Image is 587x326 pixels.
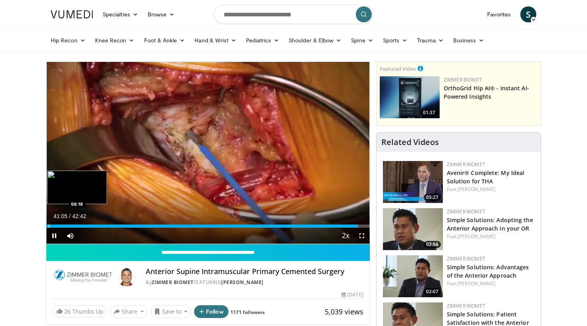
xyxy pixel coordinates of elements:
div: By FEATURING [146,279,363,286]
a: Specialties [98,6,143,22]
a: 1171 followers [230,309,265,316]
span: 42:42 [72,213,86,219]
a: OrthoGrid Hip AI® - Instant AI-Powered Insights [444,84,529,100]
a: Simple Solutions: Adopting the Anterior Approach in your OR [447,216,533,232]
a: [PERSON_NAME] [458,280,496,287]
button: Share [110,305,147,318]
a: Zimmer Biomet [447,302,485,309]
a: 02:56 [383,208,443,250]
button: Fullscreen [354,228,370,244]
a: 05:27 [383,161,443,203]
span: 26 [64,308,71,315]
a: S [520,6,536,22]
button: Mute [62,228,78,244]
a: Browse [143,6,180,22]
img: 56e6ec17-0c16-4c01-a1de-debe52bb35a1.150x105_q85_crop-smart_upscale.jpg [383,255,443,297]
img: VuMedi Logo [51,10,93,18]
a: [PERSON_NAME] [221,279,264,286]
a: Zimmer Biomet [447,255,485,262]
a: Zimmer Biomet [447,161,485,168]
a: Zimmer Biomet [152,279,194,286]
a: [PERSON_NAME] [458,186,496,193]
button: Playback Rate [338,228,354,244]
h4: Related Videos [381,137,439,147]
a: Zimmer Biomet [444,76,482,83]
span: 02:56 [424,241,441,248]
button: Follow [194,305,228,318]
a: Hand & Wrist [190,32,241,48]
div: Feat. [447,186,534,193]
div: [DATE] [341,291,363,298]
a: Shoulder & Elbow [284,32,346,48]
a: 02:07 [383,255,443,297]
a: Simple Solutions: Advantages of the Anterior Approach [447,263,529,279]
span: 41:05 [54,213,67,219]
a: Spine [346,32,378,48]
span: / [69,213,71,219]
a: 01:37 [380,76,440,118]
a: Sports [378,32,412,48]
input: Search topics, interventions [214,5,373,24]
a: Knee Recon [90,32,139,48]
img: Zimmer Biomet [53,267,114,286]
span: 05:27 [424,194,441,201]
div: Progress Bar [46,225,370,228]
a: Trauma [412,32,448,48]
span: 01:37 [420,109,438,116]
div: Feat. [447,280,534,287]
h4: Anterior Supine Intramuscular Primary Cemented Surgery [146,267,363,276]
div: Feat. [447,233,534,240]
a: 26 Thumbs Up [53,305,107,318]
a: [PERSON_NAME] [458,233,496,240]
small: Featured Video [380,65,416,72]
a: Business [448,32,489,48]
img: Avatar [117,267,136,286]
a: Zimmer Biomet [447,208,485,215]
img: 34658faa-42cf-45f9-ba82-e22c653dfc78.150x105_q85_crop-smart_upscale.jpg [383,161,443,203]
button: Pause [46,228,62,244]
span: 5,039 views [325,307,363,316]
a: Favorites [482,6,516,22]
span: 02:07 [424,288,441,295]
img: 10d808f3-0ef9-4f3e-97fe-674a114a9830.150x105_q85_crop-smart_upscale.jpg [383,208,443,250]
button: Save to [151,305,191,318]
img: 51d03d7b-a4ba-45b7-9f92-2bfbd1feacc3.150x105_q85_crop-smart_upscale.jpg [380,76,440,118]
a: Avenir® Complete: My Ideal Solution for THA [447,169,525,185]
video-js: Video Player [46,62,370,244]
img: image.jpeg [47,171,107,204]
a: Hip Recon [46,32,90,48]
a: Foot & Ankle [139,32,190,48]
a: Pediatrics [241,32,284,48]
